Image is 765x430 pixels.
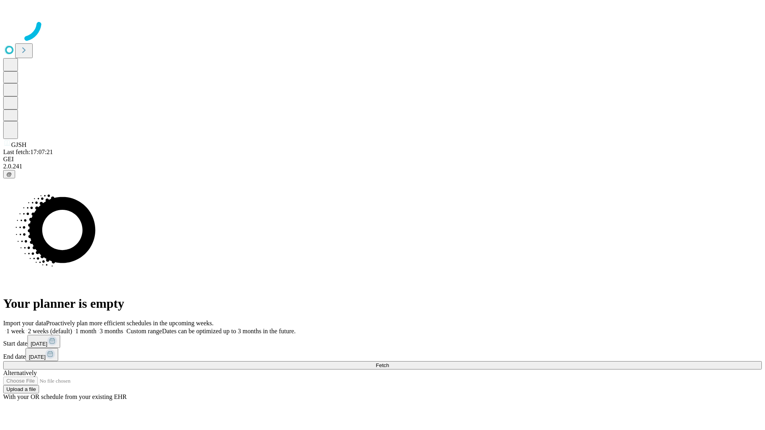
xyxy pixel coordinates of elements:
[3,296,762,311] h1: Your planner is empty
[3,170,15,178] button: @
[3,335,762,348] div: Start date
[46,320,214,326] span: Proactively plan more efficient schedules in the upcoming weeks.
[3,149,53,155] span: Last fetch: 17:07:21
[376,362,389,368] span: Fetch
[6,171,12,177] span: @
[28,328,72,334] span: 2 weeks (default)
[3,156,762,163] div: GEI
[126,328,162,334] span: Custom range
[100,328,123,334] span: 3 months
[29,354,45,360] span: [DATE]
[3,385,39,393] button: Upload a file
[3,163,762,170] div: 2.0.241
[25,348,58,361] button: [DATE]
[31,341,47,347] span: [DATE]
[3,361,762,369] button: Fetch
[11,141,26,148] span: GJSH
[3,348,762,361] div: End date
[27,335,60,348] button: [DATE]
[3,393,127,400] span: With your OR schedule from your existing EHR
[3,369,37,376] span: Alternatively
[75,328,96,334] span: 1 month
[162,328,296,334] span: Dates can be optimized up to 3 months in the future.
[6,328,25,334] span: 1 week
[3,320,46,326] span: Import your data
